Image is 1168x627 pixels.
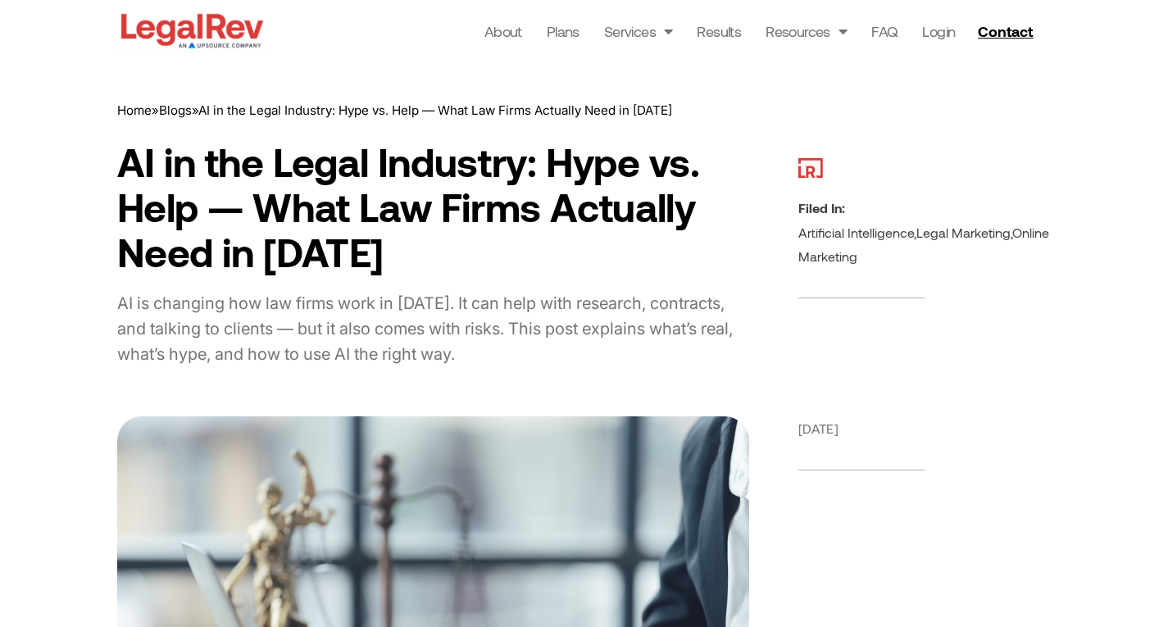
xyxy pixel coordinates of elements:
a: Blogs [159,102,192,118]
a: About [484,20,522,43]
a: Resources [766,20,847,43]
a: Artificial Intelligence [798,225,914,240]
span: » » [117,102,672,118]
h1: AI in the Legal Industry: Hype vs. Help — What Law Firms Actually Need in [DATE] [117,139,749,275]
a: Plans [547,20,579,43]
a: Services [604,20,673,43]
span: AI in the Legal Industry: Hype vs. Help — What Law Firms Actually Need in [DATE] [198,102,672,118]
span: , , [798,200,1049,265]
a: Legal Marketing [916,225,1011,240]
b: Filed In: [798,200,845,216]
nav: Menu [484,20,956,43]
span: AI is changing how law firms work in [DATE]. It can help with research, contracts, and talking to... [117,293,733,364]
a: Results [697,20,741,43]
a: FAQ [871,20,898,43]
a: Contact [971,18,1043,44]
a: Login [922,20,955,43]
a: Home [117,102,152,118]
span: [DATE] [798,420,839,436]
span: Contact [978,24,1033,39]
